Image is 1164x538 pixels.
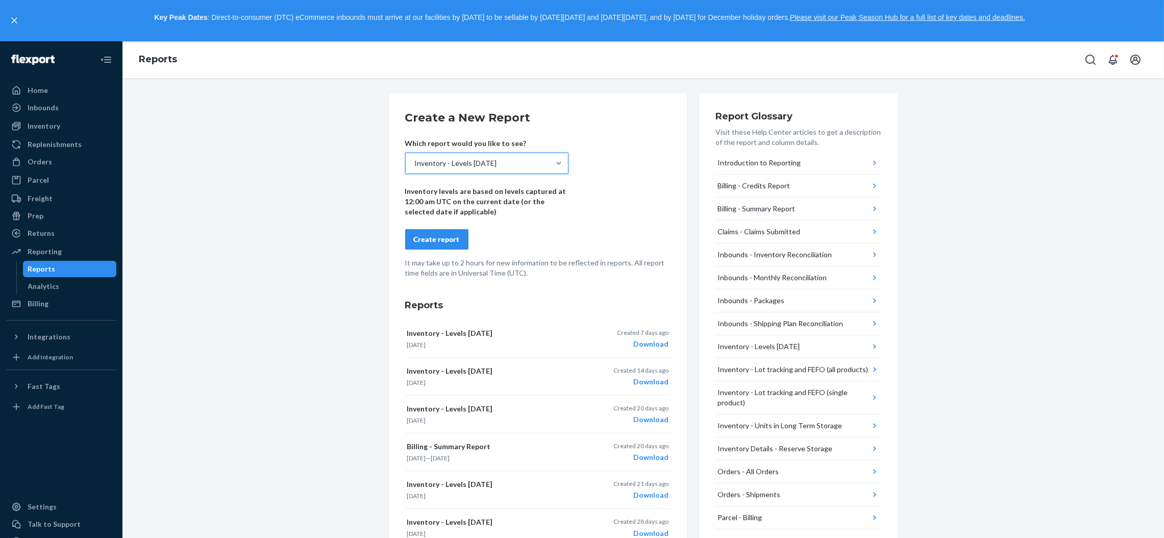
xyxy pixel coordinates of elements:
[28,228,55,238] div: Returns
[717,421,842,431] div: Inventory - Units in Long Term Storage
[407,530,426,537] time: [DATE]
[6,296,116,312] a: Billing
[715,266,882,289] button: Inbounds - Monthly Reconciliation
[407,341,426,349] time: [DATE]
[6,172,116,188] a: Parcel
[407,492,426,500] time: [DATE]
[6,154,116,170] a: Orders
[405,138,568,149] p: Which report would you like to see?
[613,517,668,526] p: Created 28 days ago
[407,442,580,452] p: Billing - Summary Report
[715,221,882,243] button: Claims - Claims Submitted
[28,157,52,167] div: Orders
[154,13,207,21] strong: Key Peak Dates
[715,414,882,437] button: Inventory - Units in Long Term Storage
[131,45,185,75] ol: breadcrumbs
[28,519,81,529] div: Talk to Support
[28,381,60,392] div: Fast Tags
[1103,50,1123,70] button: Open notifications
[613,414,668,425] div: Download
[715,506,882,529] button: Parcel - Billing
[613,479,668,488] p: Created 21 days ago
[717,204,795,214] div: Billing - Summary Report
[6,349,116,365] a: Add Integration
[6,378,116,395] button: Fast Tags
[28,332,70,342] div: Integrations
[28,175,49,185] div: Parcel
[28,247,62,257] div: Reporting
[405,299,671,312] h3: Reports
[28,211,43,221] div: Prep
[715,127,882,148] p: Visit these Help Center articles to get a description of the report and column details.
[28,299,48,309] div: Billing
[407,328,580,338] p: Inventory - Levels [DATE]
[717,319,843,329] div: Inbounds - Shipping Plan Reconciliation
[715,460,882,483] button: Orders - All Orders
[11,55,55,65] img: Flexport logo
[407,454,426,462] time: [DATE]
[407,417,426,424] time: [DATE]
[28,281,60,291] div: Analytics
[715,289,882,312] button: Inbounds - Packages
[717,512,762,523] div: Parcel - Billing
[6,225,116,241] a: Returns
[6,118,116,134] a: Inventory
[407,366,580,376] p: Inventory - Levels [DATE]
[407,404,580,414] p: Inventory - Levels [DATE]
[613,452,668,462] div: Download
[1125,50,1146,70] button: Open account menu
[717,341,800,352] div: Inventory - Levels [DATE]
[613,404,668,412] p: Created 20 days ago
[717,490,780,500] div: Orders - Shipments
[715,198,882,221] button: Billing - Summary Report
[407,379,426,386] time: [DATE]
[6,190,116,207] a: Freight
[717,296,784,306] div: Inbounds - Packages
[617,339,668,349] div: Download
[6,100,116,116] a: Inbounds
[28,121,60,131] div: Inventory
[715,110,882,123] h3: Report Glossary
[6,499,116,515] a: Settings
[717,444,832,454] div: Inventory Details - Reserve Storage
[715,437,882,460] button: Inventory Details - Reserve Storage
[407,479,580,490] p: Inventory - Levels [DATE]
[431,454,450,462] time: [DATE]
[715,152,882,175] button: Introduction to Reporting
[717,387,870,408] div: Inventory - Lot tracking and FEFO (single product)
[717,364,868,375] div: Inventory - Lot tracking and FEFO (all products)
[715,358,882,381] button: Inventory - Lot tracking and FEFO (all products)
[613,442,668,450] p: Created 20 days ago
[139,54,177,65] a: Reports
[715,312,882,335] button: Inbounds - Shipping Plan Reconciliation
[28,85,48,95] div: Home
[405,396,671,433] button: Inventory - Levels [DATE][DATE]Created 20 days agoDownload
[24,9,1155,27] p: : Direct-to-consumer (DTC) eCommerce inbounds must arrive at our facilities by [DATE] to be sella...
[405,433,671,471] button: Billing - Summary Report[DATE]—[DATE]Created 20 days agoDownload
[6,82,116,99] a: Home
[715,483,882,506] button: Orders - Shipments
[6,329,116,345] button: Integrations
[6,399,116,415] a: Add Fast Tag
[790,13,1025,21] a: Please visit our Peak Season Hub for a full list of key dates and deadlines.
[28,264,56,274] div: Reports
[23,278,117,295] a: Analytics
[405,229,468,250] button: Create report
[715,381,882,414] button: Inventory - Lot tracking and FEFO (single product)
[715,175,882,198] button: Billing - Credits Report
[96,50,116,70] button: Close Navigation
[415,158,497,168] div: Inventory - Levels [DATE]
[28,103,59,113] div: Inbounds
[717,181,790,191] div: Billing - Credits Report
[717,250,832,260] div: Inbounds - Inventory Reconciliation
[717,227,800,237] div: Claims - Claims Submitted
[414,234,460,244] div: Create report
[717,467,779,477] div: Orders - All Orders
[1080,50,1101,70] button: Open Search Box
[23,261,117,277] a: Reports
[405,110,671,126] h2: Create a New Report
[715,335,882,358] button: Inventory - Levels [DATE]
[28,139,82,150] div: Replenishments
[407,517,580,527] p: Inventory - Levels [DATE]
[28,402,64,411] div: Add Fast Tag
